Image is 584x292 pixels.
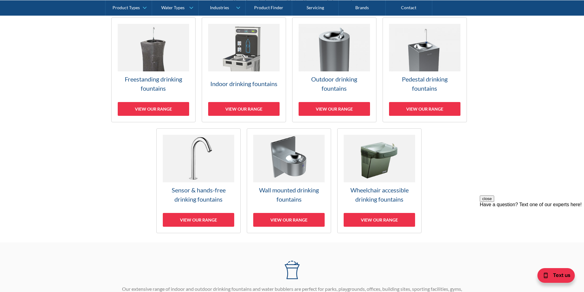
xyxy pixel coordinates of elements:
a: Outdoor drinking fountainsView our range [292,17,376,122]
div: Industries [210,5,229,10]
div: Product Types [113,5,140,10]
a: Pedestal drinking fountainsView our range [383,17,467,122]
div: View our range [118,102,189,116]
a: Wheelchair accessible drinking fountainsView our range [337,128,422,233]
div: Water Types [161,5,185,10]
div: View our range [253,213,325,227]
div: View our range [208,102,280,116]
div: View our range [299,102,370,116]
div: View our range [344,213,415,227]
h3: Pedestal drinking fountains [389,74,460,93]
a: Indoor drinking fountainsView our range [202,17,286,122]
iframe: podium webchat widget prompt [480,195,584,269]
h3: Sensor & hands-free drinking fountains [163,185,234,204]
h3: Wall mounted drinking fountains [253,185,325,204]
iframe: podium webchat widget bubble [523,261,584,292]
h3: Indoor drinking fountains [208,79,280,88]
a: Freestanding drinking fountainsView our range [111,17,196,122]
h3: Wheelchair accessible drinking fountains [344,185,415,204]
div: View our range [163,213,234,227]
div: View our range [389,102,460,116]
a: Sensor & hands-free drinking fountainsView our range [156,128,241,233]
h3: Freestanding drinking fountains [118,74,189,93]
h3: Outdoor drinking fountains [299,74,370,93]
a: Wall mounted drinking fountainsView our range [247,128,331,233]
